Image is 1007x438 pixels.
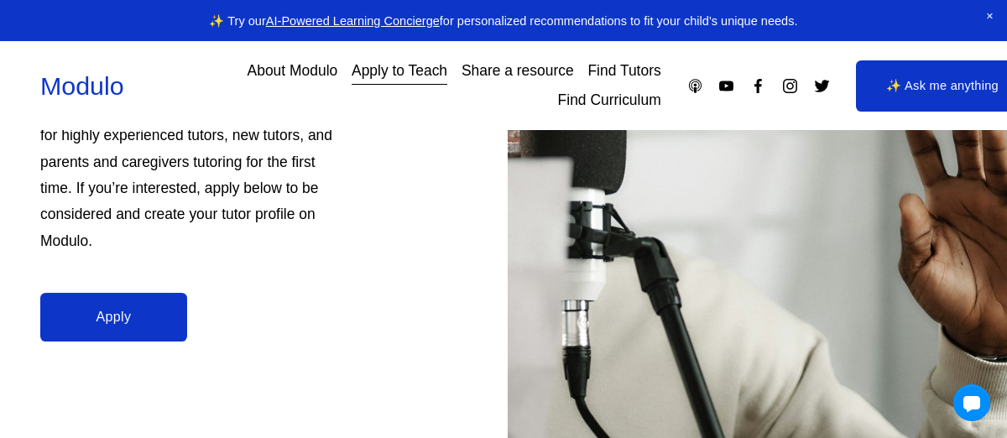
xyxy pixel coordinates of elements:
a: Facebook [749,77,767,95]
a: Instagram [781,77,799,95]
a: Apply [40,293,187,342]
a: Modulo [40,71,124,100]
a: YouTube [717,77,735,95]
a: Apple Podcasts [686,77,704,95]
a: Find Tutors [587,56,660,86]
a: Twitter [813,77,831,95]
a: Share a resource [462,56,574,86]
a: Find Curriculum [558,86,661,115]
a: About Modulo [248,56,338,86]
a: AI-Powered Learning Concierge [266,14,440,28]
a: Apply to Teach [352,56,447,86]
